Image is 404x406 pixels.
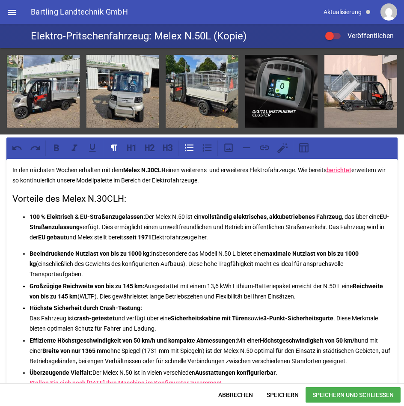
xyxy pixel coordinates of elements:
[260,387,306,403] span: Speichern
[30,303,392,334] p: Das Fahrzeug ist und verfügt über eine sowie . Diese Merkmale bieten optimalen Schutz für Fahrer ...
[30,248,392,279] p: Insbesondere das Modell N.50 L bietet eine (einschließlich des Gewichts des konfigurierten Aufbau...
[211,387,260,403] span: Abbrechen
[12,165,392,185] p: In den nächsten Wochen erhalten mit dem einen weiterens und erweiteres Elektrofahrzeuge. Wie bere...
[31,8,128,16] span: Bartling Landtechnik GmbH
[260,337,358,344] strong: Höchstgeschwindigkeit von 50 km/h
[306,387,401,403] span: Speichern und Schließen
[126,234,151,241] strong: seit 1971
[123,167,166,173] strong: Melex N.30CLH
[30,367,392,388] p: Der Melex N.50 ist in vielen verschieden .
[12,192,392,206] h3: Vorteile des Melex N.30CLH:
[31,29,247,43] h4: Elektro-Pritschenfahrzeug: Melex N.50L (Kopie)
[171,315,248,322] strong: Sicherheitskabine mit Türen
[30,213,145,220] strong: 100 % Elektrisch & EU-Straßenzugelassen:
[30,283,384,300] strong: Reichweite von bis zu 145 km
[263,315,333,322] strong: 3-Punkt-Sicherheitsgurte
[30,337,237,344] strong: Effiziente Höchstgeschwindigkeit von 50 km/h und kompakte Abmessungen:
[38,234,66,241] strong: EU gebaut
[30,379,222,386] a: Stellen Sie sich noch [DATE] Ihre Maschine im Konfigurator zusammen!
[42,347,107,354] strong: Breite von nur 1365 mm
[30,212,392,242] p: Der Melex N.50 ist ein , das über eine verfügt. Dies ermöglicht einen umweltfreundlichen und Betr...
[2,2,22,22] div: 
[30,283,144,290] strong: Großzügige Reichweite von bis zu 145 km:
[195,369,276,376] strong: Ausstattungen konfigurierbar
[30,369,92,376] strong: Überzeugende Vielfalt:
[30,304,142,311] strong: Höchste Sicherheit durch Crash-Testung:
[74,315,115,322] strong: crash-getestet
[30,281,392,302] p: Ausgestattet mit einem 13,6 kWh Lithium-Batteriepaket erreicht der N.50 L eine (WLTP). Dies gewäh...
[30,335,392,366] p: Mit einer und mit einer ohne Spiegel (1731 mm mit Spiegeln) ist der Melex N.50 optimal für den Ei...
[327,167,351,173] a: berichtet
[202,213,342,220] strong: vollständig elektrisches, akkubetriebenes Fahrzeug
[337,32,394,40] span: Veröffentlichen
[30,250,151,257] strong: Beeindruckende Nutzlast von bis zu 1000 kg:
[7,7,17,18] i: 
